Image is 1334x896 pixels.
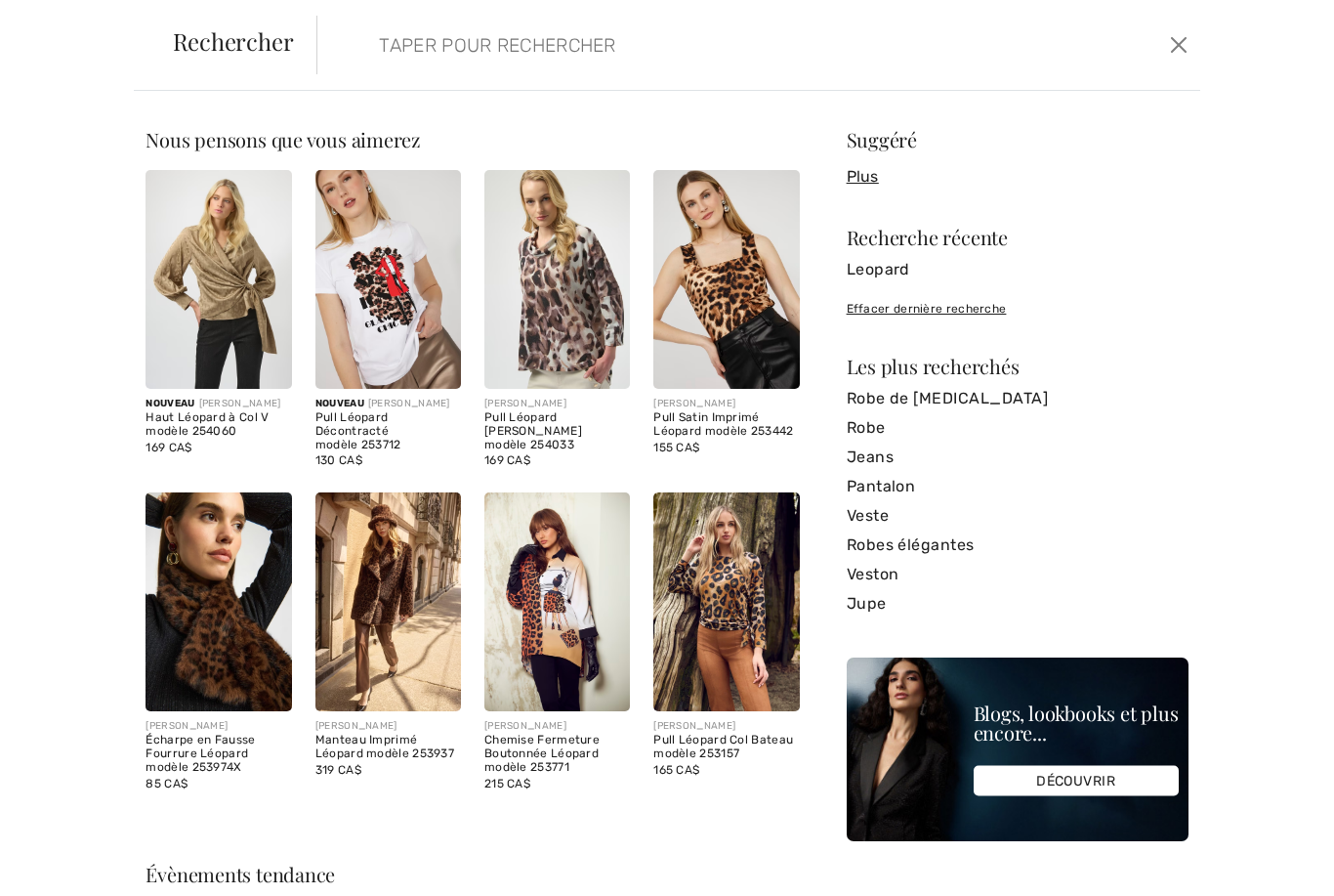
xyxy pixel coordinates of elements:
div: Manteau Imprimé Léopard modèle 253937 [315,734,461,761]
span: Nouveau [315,398,364,409]
div: Pull Léopard Décontracté modèle 253712 [315,411,461,451]
div: [PERSON_NAME] [146,719,291,734]
div: Les plus recherchés [847,357,1188,376]
span: 169 CA$ [484,453,530,467]
div: Pull Satin Imprimé Léopard modèle 253442 [653,411,799,439]
div: Évènements tendance [146,865,1188,884]
span: 169 CA$ [146,441,191,454]
span: 155 CA$ [653,441,699,454]
div: Chemise Fermeture Boutonnée Léopard modèle 253771 [484,734,630,774]
input: TAPER POUR RECHERCHER [364,16,964,74]
div: [PERSON_NAME] [653,397,799,411]
a: Robes élégantes [847,531,1188,560]
div: Blogs, lookbooks et plus encore... [974,704,1179,743]
div: Effacer dernière recherche [847,300,1188,318]
a: Jeans [847,443,1188,472]
img: Chemise Fermeture Boutonnée Léopard modèle 253771. Black/Orange [484,492,630,711]
img: Pull Léopard Col Bateau modèle 253157. Cheetah [653,492,799,711]
a: Robe [847,413,1188,443]
div: [PERSON_NAME] [484,397,630,411]
span: 215 CA$ [484,777,530,790]
a: Robe de [MEDICAL_DATA] [847,384,1188,413]
div: [PERSON_NAME] [315,719,461,734]
img: Manteau Imprimé Léopard modèle 253937. Beige/Black [315,492,461,711]
span: 85 CA$ [146,777,188,790]
a: Jupe [847,589,1188,619]
button: Ferme [1164,29,1192,61]
div: DÉCOUVRIR [974,766,1179,796]
div: [PERSON_NAME] [653,719,799,734]
div: Plus [847,165,1188,189]
a: Leopard [847,255,1188,284]
div: [PERSON_NAME] [315,397,461,411]
span: Aide [45,14,84,31]
div: Suggéré [847,130,1188,149]
span: 165 CA$ [653,763,699,777]
div: Haut Léopard à Col V modèle 254060 [146,411,291,439]
span: 130 CA$ [315,453,362,467]
a: Pantalon [847,472,1188,501]
img: Haut Léopard à Col V modèle 254060. Taupe [146,170,291,389]
div: Pull Léopard [PERSON_NAME] modèle 254033 [484,411,630,451]
div: Écharpe en Fausse Fourrure Léopard modèle 253974X [146,734,291,774]
span: 319 CA$ [315,763,361,777]
img: Écharpe en Fausse Fourrure Léopard modèle 253974X. Beige/Black [146,492,291,711]
img: Blogs, lookbooks et plus encore... [847,658,1188,841]
div: [PERSON_NAME] [146,397,291,411]
div: Pull Léopard Col Bateau modèle 253157 [653,734,799,761]
img: Pull Léopard Col Bénitier modèle 254033. Offwhite/Multi [484,170,630,389]
div: [PERSON_NAME] [484,719,630,734]
div: Recherche récente [847,228,1188,247]
a: Veston [847,560,1188,589]
a: Veste [847,501,1188,531]
span: Rechercher [173,29,294,53]
span: Nous pensons que vous aimerez [146,126,421,152]
span: Nouveau [146,398,194,409]
img: Pull Léopard Décontracté modèle 253712. White [315,170,461,389]
img: Pull Satin Imprimé Léopard modèle 253442. Black/cognac [653,170,799,389]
